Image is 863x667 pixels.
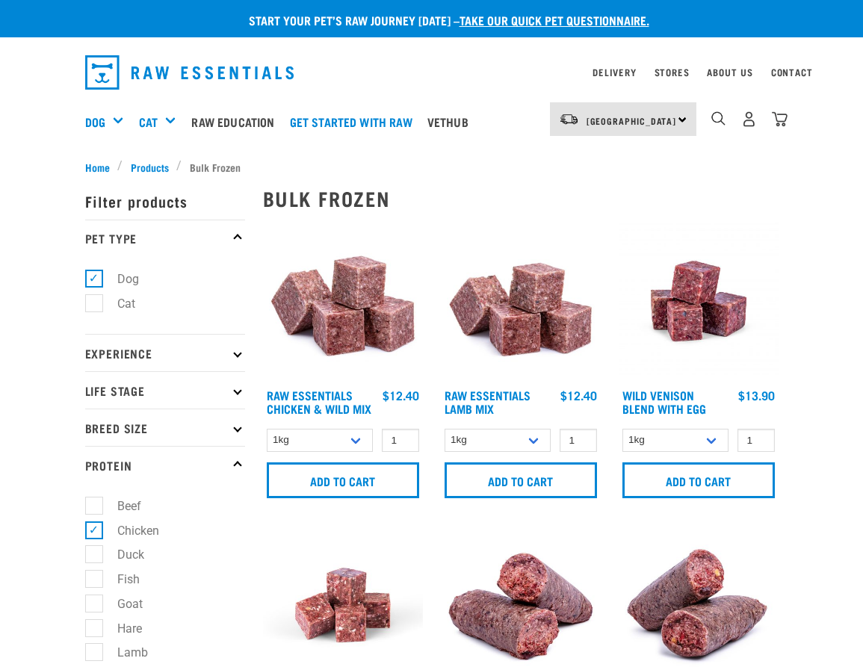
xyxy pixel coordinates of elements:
input: 1 [382,429,419,452]
span: [GEOGRAPHIC_DATA] [587,118,677,123]
a: Stores [655,69,690,75]
img: user.png [741,111,757,127]
input: 1 [737,429,775,452]
input: 1 [560,429,597,452]
a: Vethub [424,92,480,152]
label: Cat [93,294,141,313]
a: Raw Education [188,92,285,152]
a: Cat [139,113,158,131]
a: About Us [707,69,752,75]
label: Beef [93,497,147,515]
a: Products [123,159,176,175]
span: Products [131,159,169,175]
p: Breed Size [85,409,245,446]
input: Add to cart [445,462,597,498]
label: Lamb [93,643,154,662]
img: home-icon@2x.png [772,111,788,127]
label: Duck [93,545,150,564]
label: Goat [93,595,149,613]
nav: dropdown navigation [73,49,791,96]
a: Wild Venison Blend with Egg [622,391,706,412]
input: Add to cart [622,462,775,498]
p: Life Stage [85,371,245,409]
img: Pile Of Cubed Chicken Wild Meat Mix [263,221,423,381]
img: home-icon-1@2x.png [711,111,726,125]
h2: Bulk Frozen [263,187,779,210]
p: Protein [85,446,245,483]
a: Raw Essentials Chicken & Wild Mix [267,391,371,412]
div: $12.40 [383,388,419,402]
p: Pet Type [85,220,245,257]
a: take our quick pet questionnaire. [460,16,649,23]
p: Filter products [85,182,245,220]
input: Add to cart [267,462,419,498]
a: Contact [771,69,813,75]
p: Experience [85,334,245,371]
div: $13.90 [738,388,775,402]
img: ?1041 RE Lamb Mix 01 [441,221,601,381]
span: Home [85,159,110,175]
a: Delivery [593,69,636,75]
label: Chicken [93,521,165,540]
div: $12.40 [560,388,597,402]
img: van-moving.png [559,113,579,126]
label: Hare [93,619,148,638]
a: Home [85,159,118,175]
label: Fish [93,570,146,589]
nav: breadcrumbs [85,159,779,175]
img: Venison Egg 1616 [619,221,779,381]
a: Raw Essentials Lamb Mix [445,391,531,412]
a: Get started with Raw [286,92,424,152]
a: Dog [85,113,105,131]
label: Dog [93,270,145,288]
img: Raw Essentials Logo [85,55,294,90]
